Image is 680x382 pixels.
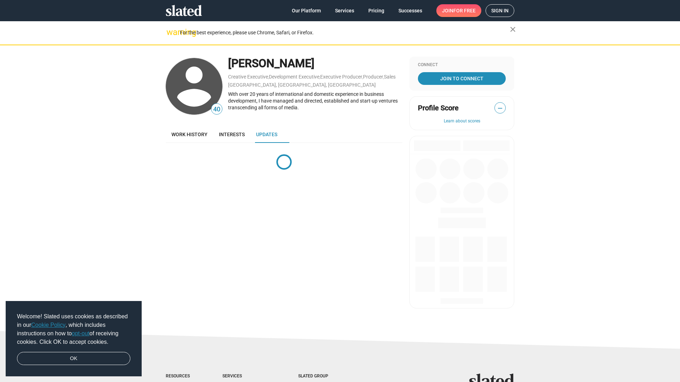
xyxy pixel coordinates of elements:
span: Services [335,4,354,17]
div: Services [222,374,270,379]
span: — [495,104,505,113]
a: Development Executive [269,74,319,80]
mat-icon: close [509,25,517,34]
a: Sales [384,74,396,80]
a: Pricing [363,4,390,17]
div: [PERSON_NAME] [228,56,402,71]
a: dismiss cookie message [17,352,130,365]
div: Connect [418,62,506,68]
a: Our Platform [286,4,327,17]
a: Work history [166,126,213,143]
span: Profile Score [418,103,459,113]
span: for free [453,4,476,17]
a: Successes [393,4,428,17]
a: Join To Connect [418,72,506,85]
span: , [268,75,269,79]
span: Sign in [491,5,509,17]
button: Learn about scores [418,118,506,124]
div: Slated Group [298,374,346,379]
a: [GEOGRAPHIC_DATA], [GEOGRAPHIC_DATA], [GEOGRAPHIC_DATA] [228,82,376,88]
a: Executive Producer [320,74,362,80]
span: Welcome! Slated uses cookies as described in our , which includes instructions on how to of recei... [17,312,130,346]
span: Join [442,4,476,17]
div: Resources [166,374,194,379]
span: Interests [219,132,245,137]
a: Interests [213,126,250,143]
span: Updates [256,132,277,137]
span: Join To Connect [419,72,504,85]
mat-icon: warning [166,28,175,36]
span: Work history [171,132,208,137]
a: Producer [363,74,383,80]
span: Pricing [368,4,384,17]
a: Services [329,4,360,17]
a: Joinfor free [436,4,481,17]
a: opt-out [72,330,90,336]
span: 40 [211,105,222,114]
span: , [319,75,320,79]
div: For the best experience, please use Chrome, Safari, or Firefox. [180,28,510,37]
div: cookieconsent [6,301,142,377]
a: Creative Executive [228,74,268,80]
span: Our Platform [292,4,321,17]
a: Sign in [486,4,514,17]
a: Updates [250,126,283,143]
span: , [383,75,384,79]
span: Successes [398,4,422,17]
a: Cookie Policy [31,322,66,328]
span: , [362,75,363,79]
div: With over 20 years of international and domestic experience in business development, I have manag... [228,91,402,111]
